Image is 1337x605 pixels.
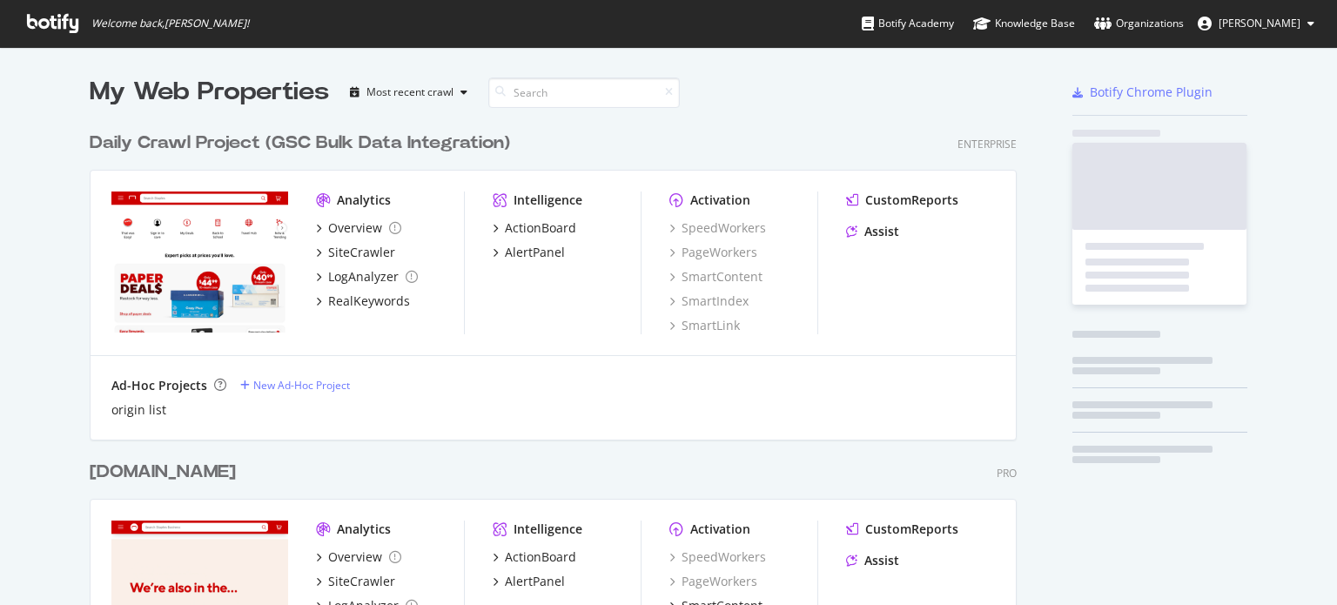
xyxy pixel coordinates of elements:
[505,219,576,237] div: ActionBoard
[111,401,166,419] a: origin list
[514,192,582,209] div: Intelligence
[366,87,454,97] div: Most recent crawl
[669,219,766,237] a: SpeedWorkers
[90,131,510,156] div: Daily Crawl Project (GSC Bulk Data Integration)
[91,17,249,30] span: Welcome back, [PERSON_NAME] !
[505,244,565,261] div: AlertPanel
[514,521,582,538] div: Intelligence
[1219,16,1300,30] span: Taylor Brantley
[316,548,401,566] a: Overview
[1072,84,1213,101] a: Botify Chrome Plugin
[1184,10,1328,37] button: [PERSON_NAME]
[240,378,350,393] a: New Ad-Hoc Project
[493,573,565,590] a: AlertPanel
[846,521,958,538] a: CustomReports
[90,131,517,156] a: Daily Crawl Project (GSC Bulk Data Integration)
[669,244,757,261] a: PageWorkers
[343,78,474,106] button: Most recent crawl
[505,548,576,566] div: ActionBoard
[690,192,750,209] div: Activation
[337,192,391,209] div: Analytics
[328,268,399,286] div: LogAnalyzer
[669,317,740,334] a: SmartLink
[316,244,395,261] a: SiteCrawler
[90,460,243,485] a: [DOMAIN_NAME]
[669,573,757,590] a: PageWorkers
[328,573,395,590] div: SiteCrawler
[337,521,391,538] div: Analytics
[316,268,418,286] a: LogAnalyzer
[90,460,236,485] div: [DOMAIN_NAME]
[846,552,899,569] a: Assist
[111,192,288,333] img: staples.com
[846,223,899,240] a: Assist
[669,548,766,566] a: SpeedWorkers
[488,77,680,108] input: Search
[328,292,410,310] div: RealKeywords
[316,573,395,590] a: SiteCrawler
[846,192,958,209] a: CustomReports
[493,219,576,237] a: ActionBoard
[865,192,958,209] div: CustomReports
[957,137,1017,151] div: Enterprise
[997,466,1017,481] div: Pro
[1094,15,1184,32] div: Organizations
[973,15,1075,32] div: Knowledge Base
[328,548,382,566] div: Overview
[669,268,763,286] a: SmartContent
[493,244,565,261] a: AlertPanel
[328,244,395,261] div: SiteCrawler
[316,292,410,310] a: RealKeywords
[862,15,954,32] div: Botify Academy
[493,548,576,566] a: ActionBoard
[90,75,329,110] div: My Web Properties
[690,521,750,538] div: Activation
[111,377,207,394] div: Ad-Hoc Projects
[316,219,401,237] a: Overview
[328,219,382,237] div: Overview
[505,573,565,590] div: AlertPanel
[864,223,899,240] div: Assist
[864,552,899,569] div: Assist
[669,292,749,310] a: SmartIndex
[1090,84,1213,101] div: Botify Chrome Plugin
[865,521,958,538] div: CustomReports
[253,378,350,393] div: New Ad-Hoc Project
